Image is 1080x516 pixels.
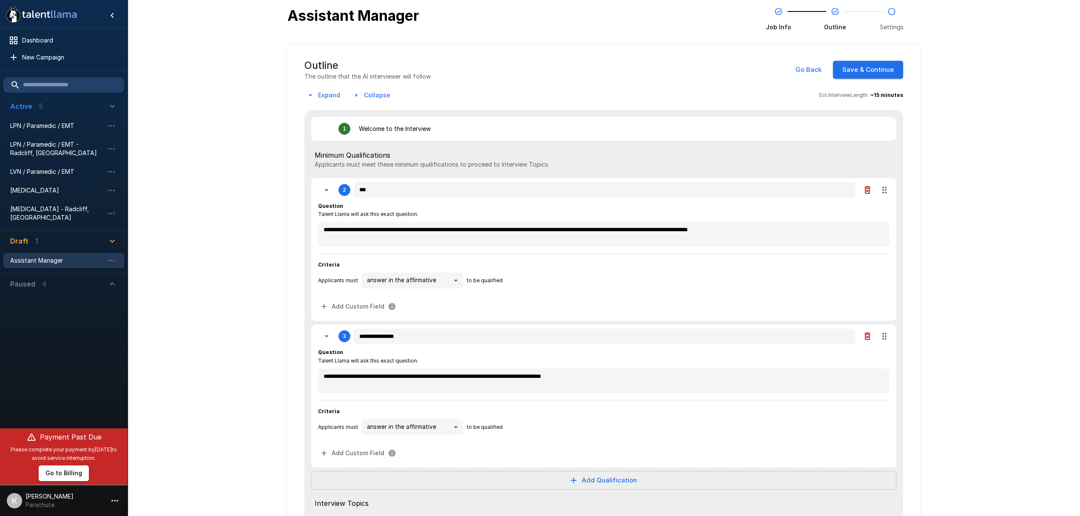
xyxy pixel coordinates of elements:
span: Outline [824,23,846,31]
button: Add Qualification [311,471,896,490]
button: Go Back [791,61,826,79]
b: Criteria [318,408,340,414]
span: Custom fields allow you to automatically extract specific data from candidate responses. [318,445,400,461]
b: Assistant Manager [287,7,419,24]
button: Add Custom Field [318,445,400,461]
div: 1 [343,126,346,132]
span: Job Info [766,23,791,31]
span: Est. Interview Length: [819,91,869,99]
div: answer in the affirmative [361,419,463,435]
div: 3 [343,333,346,339]
b: Question [318,349,343,355]
span: Talent Llama will ask this exact question. [318,357,418,365]
span: Minimum Qualifications [315,150,893,160]
b: ~ 15 minutes [870,92,903,98]
span: Talent Llama will ask this exact question. [318,210,418,218]
span: to be qualified [467,423,503,431]
b: Question [318,203,343,209]
button: Collapse [350,88,394,103]
button: Add Custom Field [318,299,400,315]
span: to be qualified [467,276,503,285]
button: Save & Continue [833,61,903,79]
p: Welcome to the Interview [359,125,431,133]
span: Applicants must [318,423,358,431]
div: 2 [343,187,346,193]
p: Applicants must meet these minimum qualifications to proceed to Interview Topics. [315,160,893,169]
b: Criteria [318,261,340,268]
span: Settings [880,23,904,31]
span: Applicants must [318,276,358,285]
span: Interview Topics [315,498,893,508]
div: answer in the affirmative [361,272,463,289]
span: Custom fields allow you to automatically extract specific data from candidate responses. [318,299,400,315]
p: The outline that the AI interviewer will follow [304,72,431,81]
h5: Outline [304,59,431,72]
button: Expand [304,88,344,103]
